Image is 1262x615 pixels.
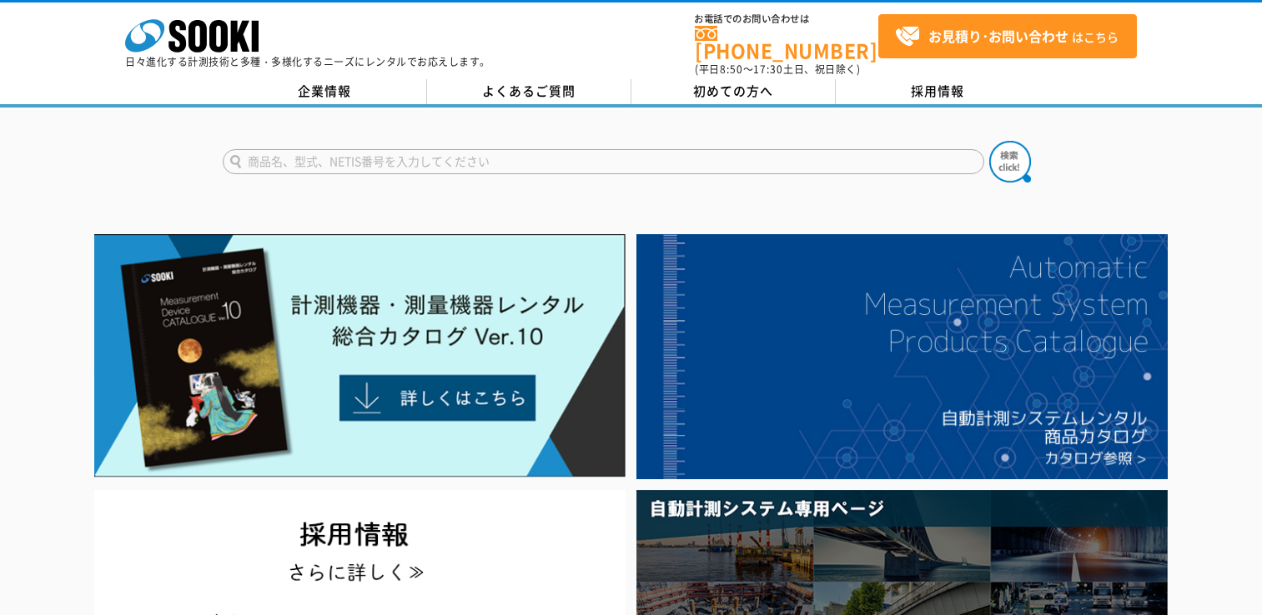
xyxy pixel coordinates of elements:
[695,62,860,77] span: (平日 ～ 土日、祝日除く)
[720,62,743,77] span: 8:50
[989,141,1031,182] img: btn_search.png
[631,79,836,104] a: 初めての方へ
[636,234,1168,479] img: 自動計測システムカタログ
[753,62,783,77] span: 17:30
[928,26,1068,46] strong: お見積り･お問い合わせ
[895,24,1119,49] span: はこちら
[836,79,1040,104] a: 採用情報
[223,79,427,104] a: 企業情報
[693,82,773,100] span: 初めての方へ
[223,149,984,174] input: 商品名、型式、NETIS番号を入力してください
[695,14,878,24] span: お電話でのお問い合わせは
[427,79,631,104] a: よくあるご質問
[695,26,878,60] a: [PHONE_NUMBER]
[125,57,490,67] p: 日々進化する計測技術と多種・多様化するニーズにレンタルでお応えします。
[878,14,1137,58] a: お見積り･お問い合わせはこちら
[94,234,626,477] img: Catalog Ver10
